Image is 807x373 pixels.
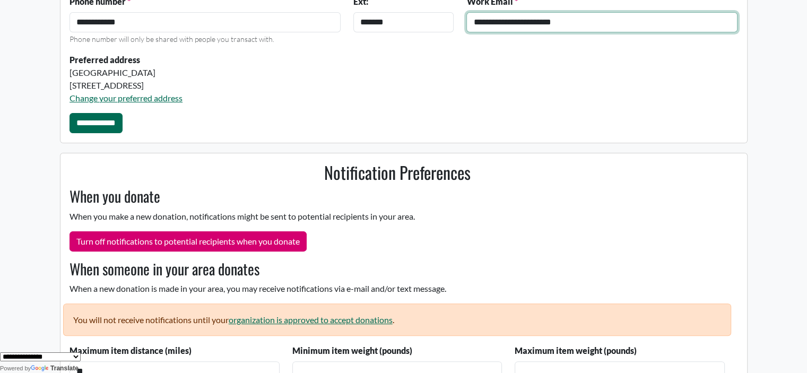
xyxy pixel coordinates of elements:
[70,66,454,79] div: [GEOGRAPHIC_DATA]
[63,210,731,223] p: When you make a new donation, notifications might be sent to potential recipients in your area.
[292,344,412,357] label: Minimum item weight (pounds)
[70,344,192,357] label: Maximum item distance (miles)
[70,55,140,65] strong: Preferred address
[515,344,637,357] label: Maximum item weight (pounds)
[63,282,731,295] p: When a new donation is made in your area, you may receive notifications via e-mail and/or text me...
[31,365,79,372] a: Translate
[229,315,393,325] a: organization is approved to accept donations
[63,187,731,205] h3: When you donate
[31,365,50,372] img: Google Translate
[63,303,731,336] p: You will not receive notifications until your .
[63,162,731,183] h2: Notification Preferences
[70,34,274,44] small: Phone number will only be shared with people you transact with.
[70,231,307,251] button: Turn off notifications to potential recipients when you donate
[70,79,454,92] div: [STREET_ADDRESS]
[63,260,731,278] h3: When someone in your area donates
[70,93,183,103] a: Change your preferred address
